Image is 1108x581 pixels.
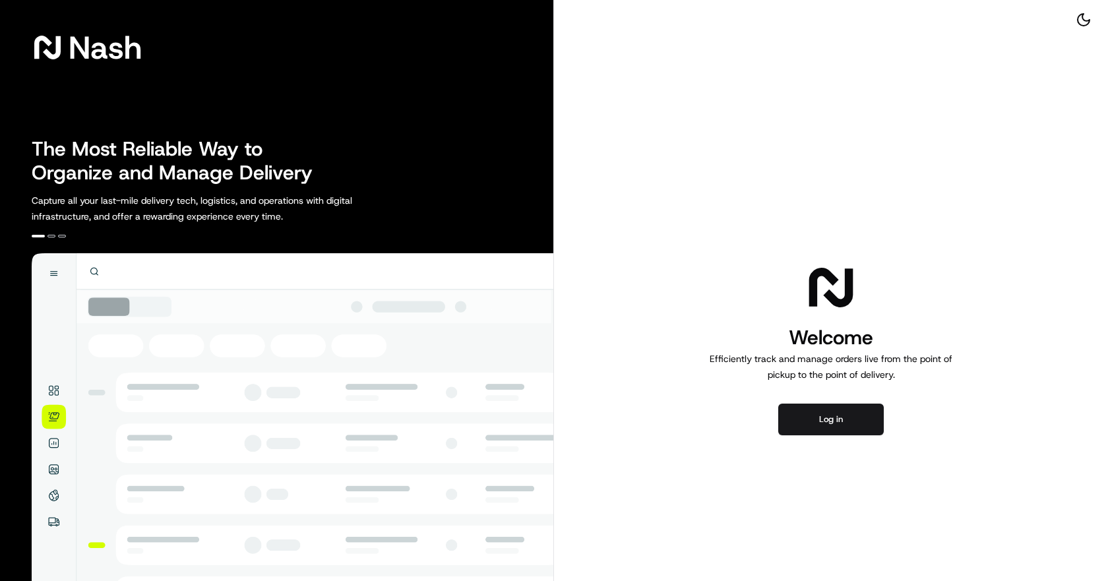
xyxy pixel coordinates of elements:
p: Capture all your last-mile delivery tech, logistics, and operations with digital infrastructure, ... [32,193,412,224]
span: Nash [69,34,142,61]
button: Log in [778,404,884,435]
p: Efficiently track and manage orders live from the point of pickup to the point of delivery. [704,351,958,382]
h2: The Most Reliable Way to Organize and Manage Delivery [32,137,327,185]
h1: Welcome [704,324,958,351]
